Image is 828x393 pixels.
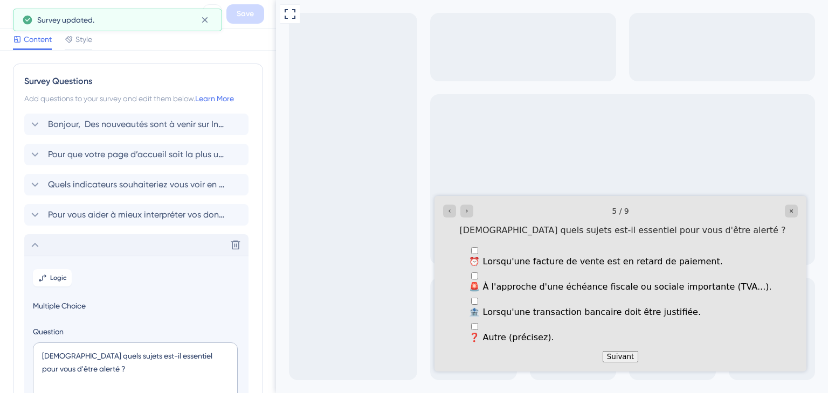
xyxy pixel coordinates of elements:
a: Learn More [195,94,234,103]
div: Survey Questions [24,75,252,88]
span: Pour vous aider à mieux interpréter vos données, que outil d’analyse vous serait le plus utile ? [48,208,226,221]
span: Quels indicateurs souhaiteriez vous voir en priorité sur une page dédié au pilotage ? [48,178,226,191]
span: Style [75,33,92,46]
span: Pour que votre page d’accueil soit la plus utile possible, elle devrait avant tout afficher : [48,148,226,161]
span: Content [24,33,52,46]
div: Add questions to your survey and edit them below. [24,92,252,105]
span: Logic [50,273,67,282]
span: Multiple Choice [33,299,240,312]
iframe: UserGuiding Survey [158,196,530,371]
button: Logic [33,269,72,286]
span: Save [237,8,254,20]
label: Question [33,325,240,338]
button: Save [226,4,264,24]
div: Enquête Ironman [34,6,198,22]
span: Bonjour, Des nouveautés sont à venir sur Inqom ! Nous renforçons notre interface à destination de... [48,118,226,131]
